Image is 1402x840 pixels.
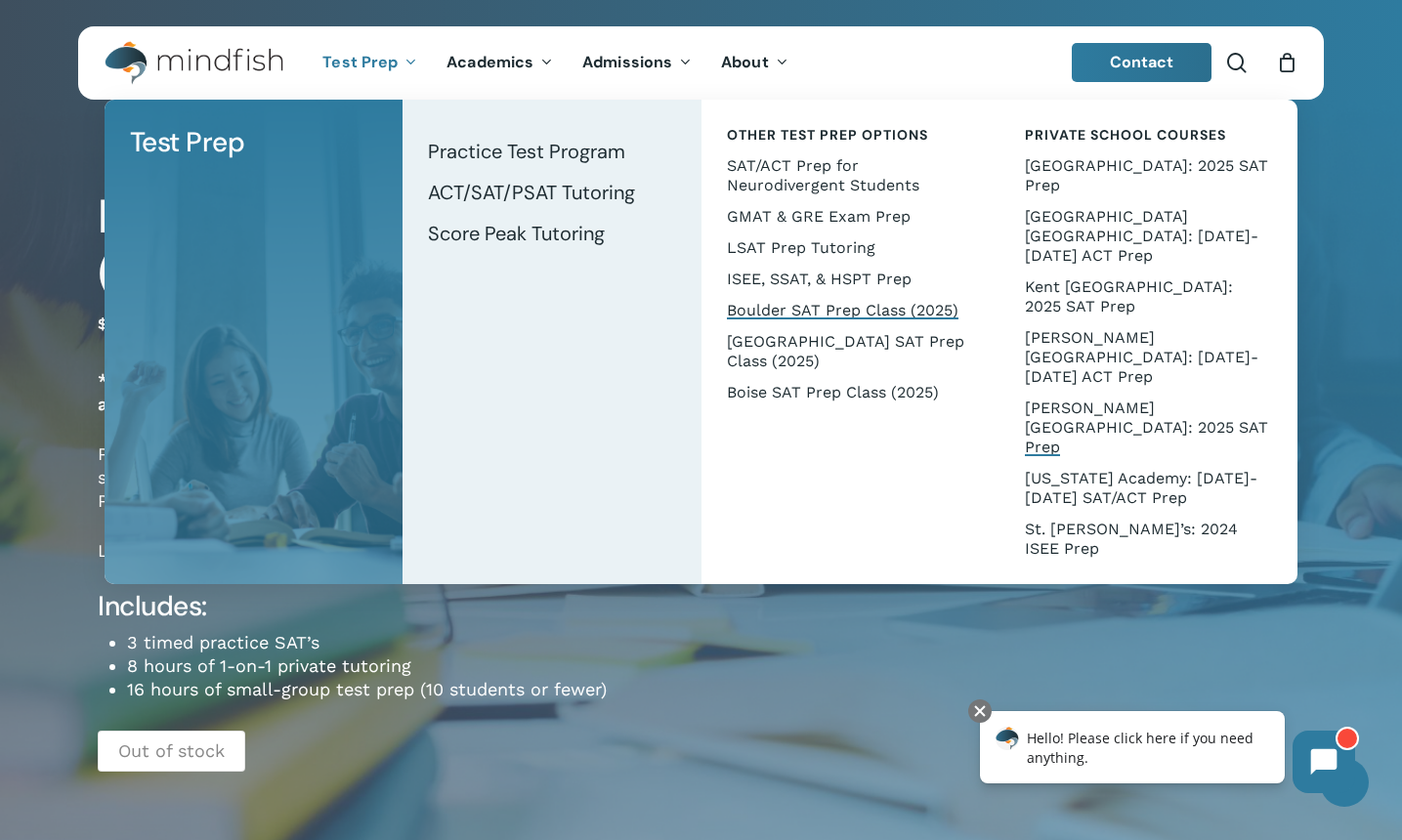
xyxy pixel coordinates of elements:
a: Academics [432,55,568,71]
nav: Main Menu [308,26,802,100]
a: ACT/SAT/PSAT Tutoring [422,172,681,213]
strong: *Our Boulder SAT class is full for 2025. Please be in touch to chat about one-on-one tutoring opt... [98,370,675,414]
span: [PERSON_NAME][GEOGRAPHIC_DATA]: 2025 SAT Prep [1025,399,1268,456]
span: Private School Courses [1025,126,1226,144]
a: Boulder SAT Prep Class (2025) [721,295,980,326]
a: About [706,55,803,71]
span: [PERSON_NAME][GEOGRAPHIC_DATA]: [DATE]-[DATE] ACT Prep [1025,328,1258,386]
span: Test Prep [322,52,398,72]
a: LSAT Prep Tutoring [721,232,980,264]
a: St. [PERSON_NAME]’s: 2024 ISEE Prep [1019,514,1278,565]
span: Contact [1110,52,1174,72]
bdi: 1,799.00 [98,315,170,333]
a: [US_STATE] Academy: [DATE]-[DATE] SAT/ACT Prep [1019,463,1278,514]
span: ISEE, SSAT, & HSPT Prep [727,270,912,288]
a: [PERSON_NAME][GEOGRAPHIC_DATA]: 2025 SAT Prep [1019,393,1278,463]
span: About [721,52,769,72]
a: Test Prep [124,119,383,166]
a: Kent [GEOGRAPHIC_DATA]: 2025 SAT Prep [1019,272,1278,322]
span: [US_STATE] Academy: [DATE]-[DATE] SAT/ACT Prep [1025,469,1257,507]
a: Admissions [568,55,706,71]
li: 8 hours of 1-on-1 private tutoring [127,654,701,678]
a: [GEOGRAPHIC_DATA]: 2025 SAT Prep [1019,150,1278,201]
a: Test Prep [308,55,432,71]
a: Other Test Prep Options [721,119,980,150]
span: Test Prep [130,124,245,160]
span: LSAT Prep Tutoring [727,238,875,257]
h4: Includes: [98,589,701,624]
h1: Boulder SAT Prep Class (2025) [98,189,701,302]
a: SAT/ACT Prep for Neurodivergent Students [721,150,980,201]
span: Other Test Prep Options [727,126,928,144]
a: Score Peak Tutoring [422,213,681,254]
li: 16 hours of small-group test prep (10 students or fewer) [127,678,701,701]
a: [GEOGRAPHIC_DATA] SAT Prep Class (2025) [721,326,980,377]
span: [GEOGRAPHIC_DATA] SAT Prep Class (2025) [727,332,964,370]
span: St. [PERSON_NAME]’s: 2024 ISEE Prep [1025,520,1238,558]
a: ISEE, SSAT, & HSPT Prep [721,264,980,295]
span: Academics [446,52,533,72]
span: GMAT & GRE Exam Prep [727,207,911,226]
p: Prep for the state-mandated digital SAT in mid-[DATE]. Optimized for students currently scoring b... [98,442,701,539]
span: Kent [GEOGRAPHIC_DATA]: 2025 SAT Prep [1025,277,1233,315]
a: GMAT & GRE Exam Prep [721,201,980,232]
a: Boise SAT Prep Class (2025) [721,377,980,408]
span: Boulder SAT Prep Class (2025) [727,301,958,319]
a: Cart [1276,52,1297,73]
span: Boise SAT Prep Class (2025) [727,383,939,401]
span: [GEOGRAPHIC_DATA]: 2025 SAT Prep [1025,156,1268,194]
li: 3 timed practice SAT’s [127,631,701,654]
a: [PERSON_NAME][GEOGRAPHIC_DATA]: [DATE]-[DATE] ACT Prep [1019,322,1278,393]
a: Contact [1072,43,1212,82]
span: Admissions [582,52,672,72]
a: Private School Courses [1019,119,1278,150]
span: Score Peak Tutoring [428,221,605,246]
span: $ [98,315,107,333]
a: [GEOGRAPHIC_DATA] [GEOGRAPHIC_DATA]: [DATE]-[DATE] ACT Prep [1019,201,1278,272]
span: Practice Test Program [428,139,625,164]
iframe: Chatbot [959,695,1375,813]
p: Location: [GEOGRAPHIC_DATA] ([STREET_ADDRESS]) [98,539,701,589]
a: Practice Test Program [422,131,681,172]
p: Out of stock [98,731,245,772]
span: [GEOGRAPHIC_DATA] [GEOGRAPHIC_DATA]: [DATE]-[DATE] ACT Prep [1025,207,1258,265]
span: ACT/SAT/PSAT Tutoring [428,180,635,205]
span: SAT/ACT Prep for Neurodivergent Students [727,156,919,194]
header: Main Menu [78,26,1324,100]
